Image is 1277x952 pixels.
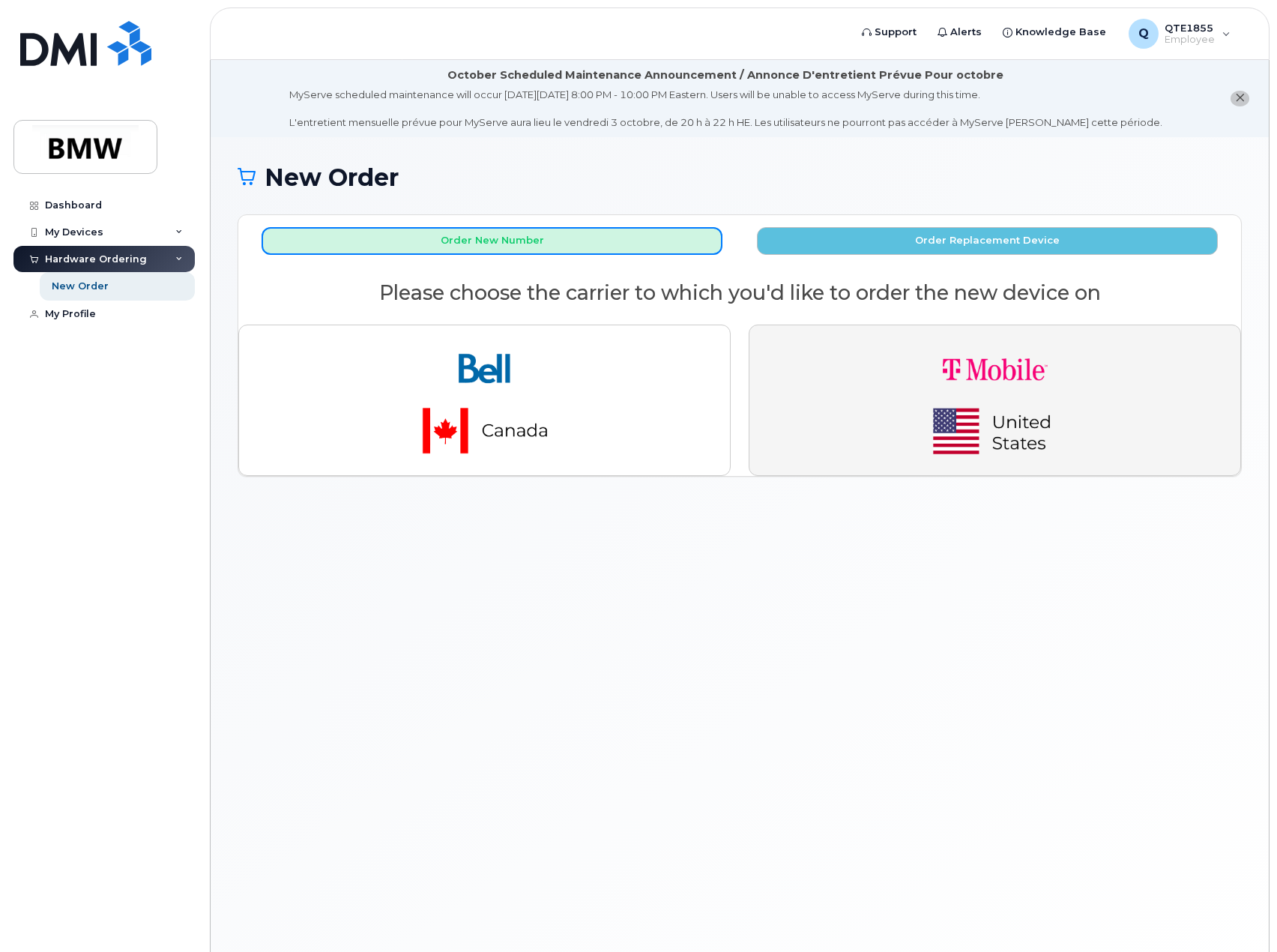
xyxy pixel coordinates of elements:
button: Order New Number [262,227,722,255]
h2: Please choose the carrier to which you'd like to order the new device on [238,282,1241,304]
div: October Scheduled Maintenance Announcement / Annonce D'entretient Prévue Pour octobre [447,67,1003,83]
button: Order Replacement Device [757,227,1218,255]
iframe: Messenger Launcher [1212,887,1266,941]
img: t-mobile-78392d334a420d5b7f0e63d4fa81f6287a21d394dc80d677554bb55bbab1186f.png [890,337,1100,463]
div: MyServe scheduled maintenance will occur [DATE][DATE] 8:00 PM - 10:00 PM Eastern. Users will be u... [289,88,1162,130]
img: bell-18aeeabaf521bd2b78f928a02ee3b89e57356879d39bd386a17a7cccf8069aed.png [380,337,590,463]
h1: New Order [238,164,1242,190]
button: close notification [1231,91,1249,106]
